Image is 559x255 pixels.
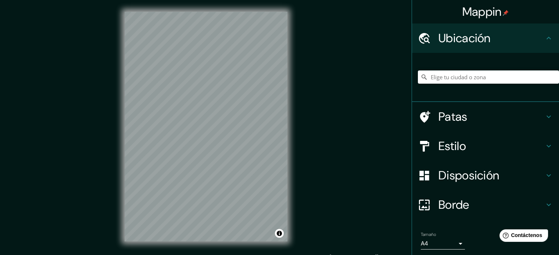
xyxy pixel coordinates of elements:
div: Borde [412,190,559,219]
font: Borde [438,197,469,212]
canvas: Mapa [125,12,287,241]
div: Estilo [412,131,559,161]
img: pin-icon.png [503,10,509,16]
input: Elige tu ciudad o zona [418,70,559,84]
div: Ubicación [412,23,559,53]
div: Disposición [412,161,559,190]
button: Activar o desactivar atribución [275,229,284,238]
div: Patas [412,102,559,131]
font: Tamaño [421,232,436,237]
iframe: Lanzador de widgets de ayuda [494,226,551,247]
font: Disposición [438,168,499,183]
div: A4 [421,238,465,249]
font: Ubicación [438,30,491,46]
font: Estilo [438,138,466,154]
font: Mappin [462,4,502,19]
font: A4 [421,240,428,247]
font: Patas [438,109,467,124]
